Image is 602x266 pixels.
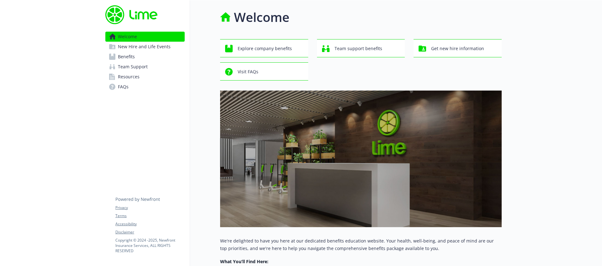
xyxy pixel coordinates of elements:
[118,52,135,62] span: Benefits
[105,32,185,42] a: Welcome
[115,205,184,211] a: Privacy
[234,8,289,27] h1: Welcome
[118,72,140,82] span: Resources
[220,39,308,57] button: Explore company benefits
[317,39,405,57] button: Team support benefits
[220,258,268,264] strong: What You’ll Find Here:
[238,43,292,55] span: Explore company benefits
[431,43,484,55] span: Get new hire information
[105,72,185,82] a: Resources
[220,62,308,81] button: Visit FAQs
[220,237,502,252] p: We're delighted to have you here at our dedicated benefits education website. Your health, well-b...
[115,237,184,253] p: Copyright © 2024 - 2025 , Newfront Insurance Services, ALL RIGHTS RESERVED
[414,39,502,57] button: Get new hire information
[118,32,137,42] span: Welcome
[220,91,502,227] img: overview page banner
[115,213,184,219] a: Terms
[105,42,185,52] a: New Hire and Life Events
[238,66,258,78] span: Visit FAQs
[105,62,185,72] a: Team Support
[115,229,184,235] a: Disclaimer
[105,82,185,92] a: FAQs
[105,52,185,62] a: Benefits
[118,82,129,92] span: FAQs
[118,62,148,72] span: Team Support
[335,43,382,55] span: Team support benefits
[118,42,171,52] span: New Hire and Life Events
[115,221,184,227] a: Accessibility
